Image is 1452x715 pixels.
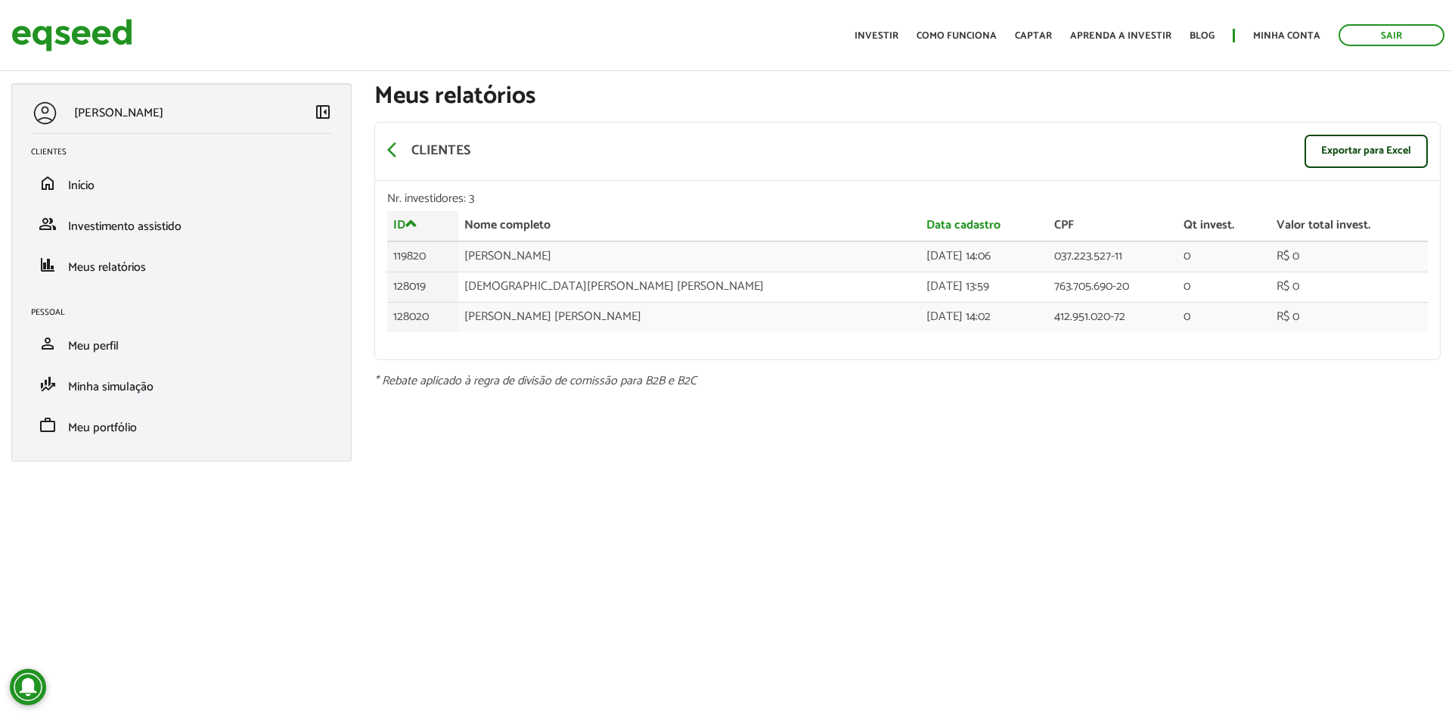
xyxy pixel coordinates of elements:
[1048,241,1177,272] td: 037.223.527-11
[920,241,1048,272] td: [DATE] 14:06
[20,323,343,364] li: Meu perfil
[31,148,343,157] h2: Clientes
[387,141,405,162] a: arrow_back_ios
[920,272,1048,302] td: [DATE] 13:59
[68,377,154,397] span: Minha simulação
[387,193,1428,205] div: Nr. investidores: 3
[39,416,57,434] span: work
[39,215,57,233] span: group
[374,371,697,391] em: * Rebate aplicado à regra de divisão de comissão para B2B e B2C
[20,405,343,446] li: Meu portfólio
[374,83,1441,110] h1: Meus relatórios
[1177,211,1270,241] th: Qt invest.
[20,204,343,244] li: Investimento assistido
[31,215,332,233] a: groupInvestimento assistido
[68,176,95,196] span: Início
[20,364,343,405] li: Minha simulação
[20,163,343,204] li: Início
[39,174,57,192] span: home
[387,141,405,159] span: arrow_back_ios
[68,216,181,237] span: Investimento assistido
[20,244,343,285] li: Meus relatórios
[1270,302,1428,331] td: R$ 0
[1048,211,1177,241] th: CPF
[11,15,132,55] img: EqSeed
[1190,31,1215,41] a: Blog
[314,103,332,124] a: Colapsar menu
[1270,241,1428,272] td: R$ 0
[31,308,343,317] h2: Pessoal
[68,418,137,438] span: Meu portfólio
[920,302,1048,331] td: [DATE] 14:02
[314,103,332,121] span: left_panel_close
[926,219,1001,232] a: Data cadastro
[31,334,332,353] a: personMeu perfil
[387,241,458,272] td: 119820
[458,302,921,331] td: [PERSON_NAME] [PERSON_NAME]
[1339,24,1444,46] a: Sair
[1305,135,1428,168] a: Exportar para Excel
[1048,302,1177,331] td: 412.951.020-72
[31,375,332,393] a: finance_modeMinha simulação
[39,375,57,393] span: finance_mode
[74,106,163,120] p: [PERSON_NAME]
[458,272,921,302] td: [DEMOGRAPHIC_DATA][PERSON_NAME] [PERSON_NAME]
[411,143,470,160] p: Clientes
[39,334,57,353] span: person
[1070,31,1171,41] a: Aprenda a investir
[31,256,332,274] a: financeMeus relatórios
[1177,241,1270,272] td: 0
[1270,211,1428,241] th: Valor total invest.
[393,217,417,232] a: ID
[31,416,332,434] a: workMeu portfólio
[1177,302,1270,331] td: 0
[387,272,458,302] td: 128019
[855,31,898,41] a: Investir
[1015,31,1052,41] a: Captar
[1270,272,1428,302] td: R$ 0
[1177,272,1270,302] td: 0
[1048,272,1177,302] td: 763.705.690-20
[68,257,146,278] span: Meus relatórios
[387,302,458,331] td: 128020
[31,174,332,192] a: homeInício
[1253,31,1320,41] a: Minha conta
[39,256,57,274] span: finance
[68,336,119,356] span: Meu perfil
[458,241,921,272] td: [PERSON_NAME]
[458,211,921,241] th: Nome completo
[917,31,997,41] a: Como funciona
